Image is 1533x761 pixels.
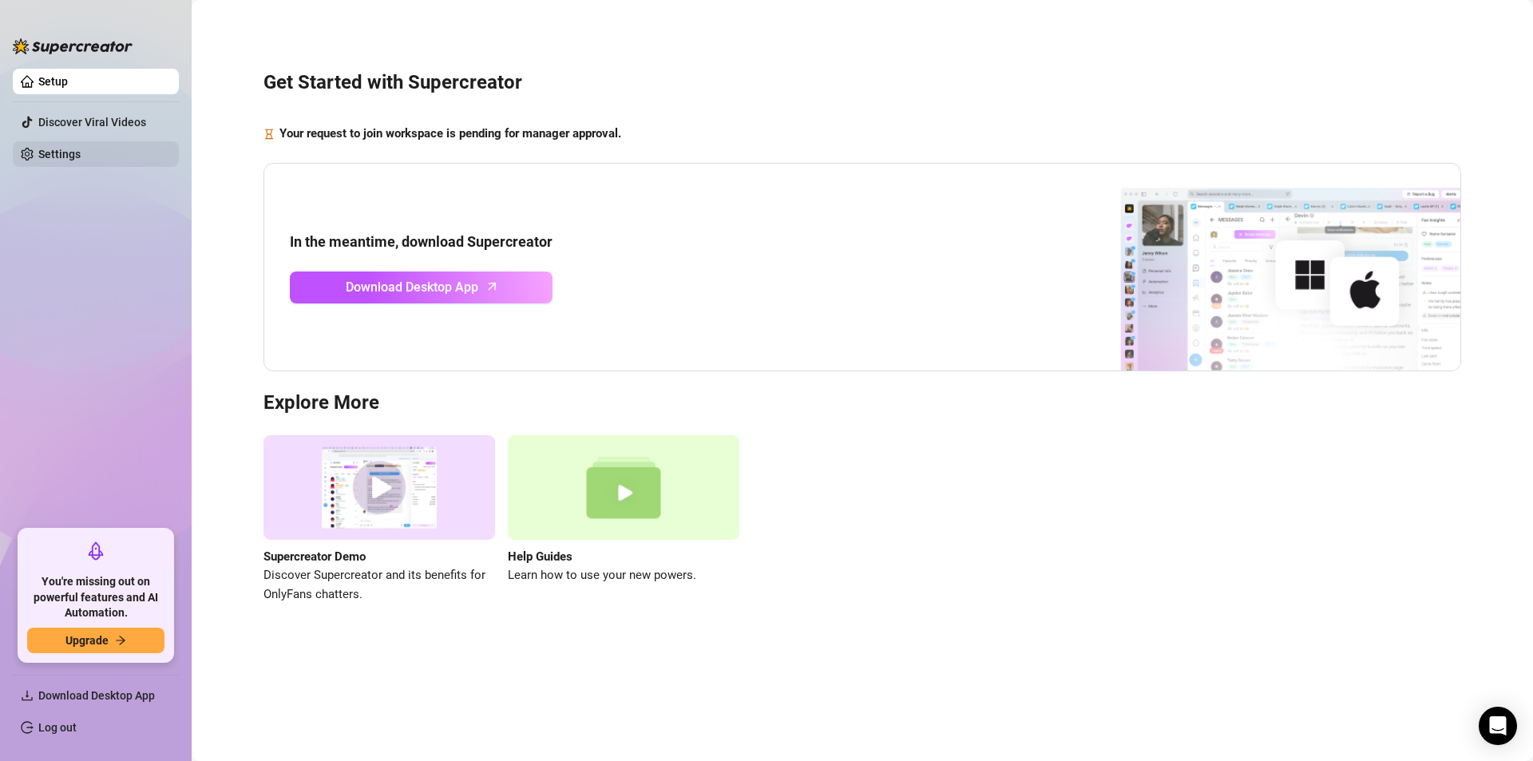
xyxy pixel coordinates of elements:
[27,628,164,653] button: Upgradearrow-right
[263,566,495,604] span: Discover Supercreator and its benefits for OnlyFans chatters.
[290,233,553,250] strong: In the meantime, download Supercreator
[263,390,1461,416] h3: Explore More
[508,435,739,540] img: help guides
[38,116,146,129] a: Discover Viral Videos
[38,689,155,702] span: Download Desktop App
[263,125,275,144] span: hourglass
[21,689,34,702] span: download
[1061,164,1460,371] img: download app
[279,126,621,141] strong: Your request to join workspace is pending for manager approval.
[27,574,164,621] span: You're missing out on powerful features and AI Automation.
[13,38,133,54] img: logo-BBDzfeDw.svg
[38,148,81,161] a: Settings
[115,635,126,646] span: arrow-right
[1479,707,1517,745] div: Open Intercom Messenger
[290,272,553,303] a: Download Desktop Apparrow-up
[508,566,739,585] span: Learn how to use your new powers.
[263,70,1461,96] h3: Get Started with Supercreator
[86,541,105,561] span: rocket
[263,435,495,540] img: supercreator demo
[263,435,495,604] a: Supercreator DemoDiscover Supercreator and its benefits for OnlyFans chatters.
[346,277,478,297] span: Download Desktop App
[483,277,501,295] span: arrow-up
[65,634,109,647] span: Upgrade
[508,435,739,604] a: Help GuidesLearn how to use your new powers.
[38,721,77,734] a: Log out
[38,75,68,88] a: Setup
[263,549,366,564] strong: Supercreator Demo
[508,549,572,564] strong: Help Guides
